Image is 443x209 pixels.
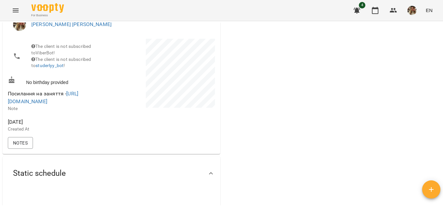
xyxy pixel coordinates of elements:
[36,63,64,68] a: studerlyy_bot
[3,157,220,190] div: Static schedule
[8,126,110,132] p: Created At
[31,44,91,55] span: The client is not subscribed to ViberBot!
[8,137,33,149] button: Notes
[8,118,110,126] span: [DATE]
[31,21,112,27] a: [PERSON_NAME] [PERSON_NAME]
[31,57,91,68] span: The client is not subscribed to !
[426,7,433,14] span: EN
[13,139,28,147] span: Notes
[31,13,64,18] span: For Business
[423,4,435,16] button: EN
[31,3,64,13] img: Voopty Logo
[13,18,26,31] img: Назаренко Катерина Андріївна
[8,3,23,18] button: Menu
[13,168,66,178] span: Static schedule
[7,75,112,87] div: No birthday provided
[359,2,365,8] span: 4
[407,6,417,15] img: e4a1c2e730dae90c1a8125829fed2402.jpg
[8,105,110,112] p: Note
[8,91,78,104] span: Посилання на заняття -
